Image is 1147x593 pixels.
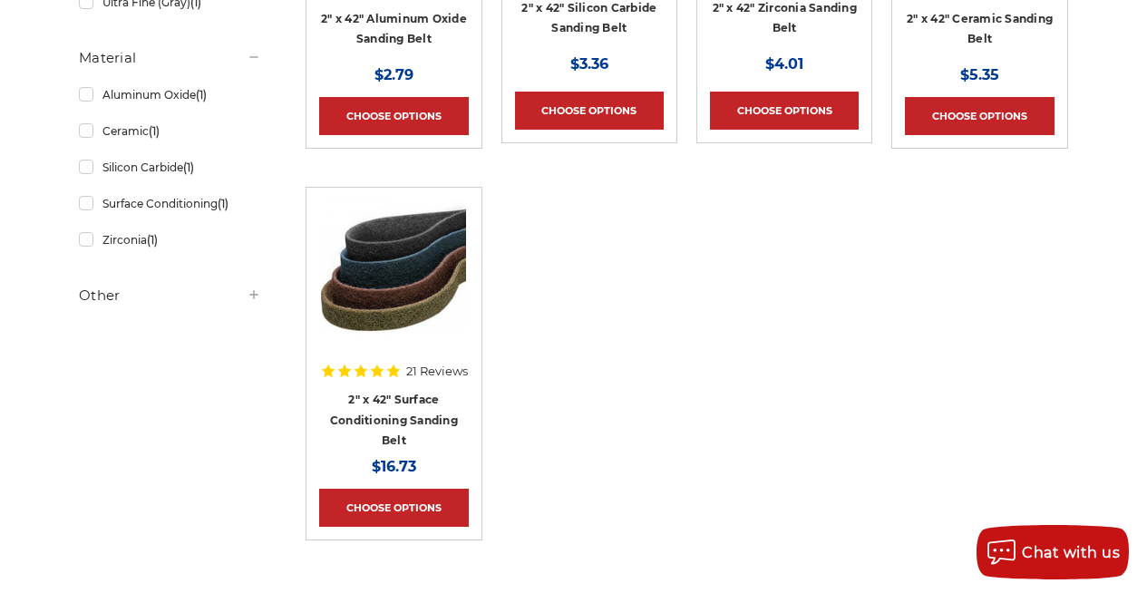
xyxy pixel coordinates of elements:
[183,160,194,174] span: (1)
[570,55,608,73] span: $3.36
[319,200,468,349] a: 2"x42" Surface Conditioning Sanding Belts
[79,115,261,147] a: Ceramic
[977,525,1129,579] button: Chat with us
[321,12,467,46] a: 2" x 42" Aluminum Oxide Sanding Belt
[713,1,857,35] a: 2" x 42" Zirconia Sanding Belt
[960,66,999,83] span: $5.35
[79,79,261,111] a: Aluminum Oxide
[79,285,261,306] h5: Other
[710,92,859,130] a: Choose Options
[79,151,261,183] a: Silicon Carbide
[765,55,803,73] span: $4.01
[147,233,158,247] span: (1)
[79,188,261,219] a: Surface Conditioning
[521,1,656,35] a: 2" x 42" Silicon Carbide Sanding Belt
[905,97,1054,135] a: Choose Options
[406,365,468,377] span: 21 Reviews
[218,197,228,210] span: (1)
[149,124,160,138] span: (1)
[319,97,468,135] a: Choose Options
[330,393,458,447] a: 2" x 42" Surface Conditioning Sanding Belt
[79,47,261,69] h5: Material
[79,224,261,256] a: Zirconia
[321,200,466,345] img: 2"x42" Surface Conditioning Sanding Belts
[196,88,207,102] span: (1)
[374,66,413,83] span: $2.79
[907,12,1053,46] a: 2" x 42" Ceramic Sanding Belt
[515,92,664,130] a: Choose Options
[1022,544,1120,561] span: Chat with us
[372,458,416,475] span: $16.73
[319,489,468,527] a: Choose Options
